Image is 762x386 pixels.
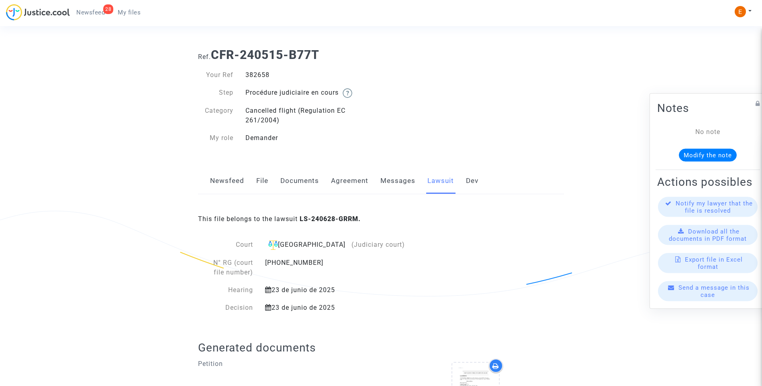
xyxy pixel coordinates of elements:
[118,9,141,16] span: My files
[380,168,415,194] a: Messages
[669,127,746,137] div: No note
[280,168,319,194] a: Documents
[198,258,259,277] div: N° RG (court file number)
[198,341,564,355] h2: Generated documents
[669,228,747,242] span: Download all the documents in PDF format
[256,168,268,194] a: File
[259,285,422,295] div: 23 de junio de 2025
[239,133,381,143] div: Demander
[268,240,278,250] img: icon-faciliter-sm.svg
[678,284,750,299] span: Send a message in this case
[466,168,478,194] a: Dev
[676,200,753,214] span: Notify my lawyer that the file is resolved
[265,240,416,250] div: [GEOGRAPHIC_DATA]
[210,168,244,194] a: Newsfeed
[192,106,239,125] div: Category
[679,149,737,162] button: Modify the note
[239,88,381,98] div: Procédure judiciaire en cours
[239,70,381,80] div: 382658
[198,240,259,250] div: Court
[351,241,405,248] span: (Judiciary court)
[111,6,147,18] a: My files
[198,285,259,295] div: Hearing
[331,168,368,194] a: Agreement
[735,6,746,17] img: ACg8ocIeiFvHKe4dA5oeRFd_CiCnuxWUEc1A2wYhRJE3TTWt=s96-c
[198,359,375,369] p: Petition
[192,133,239,143] div: My role
[6,4,70,20] img: jc-logo.svg
[103,4,113,14] div: 28
[300,215,361,223] b: LS-240628-GRRM.
[343,88,352,98] img: help.svg
[198,303,259,313] div: Decision
[211,48,319,62] b: CFR-240515-B77T
[70,6,111,18] a: 28Newsfeed
[657,175,758,189] h2: Actions possibles
[427,168,454,194] a: Lawsuit
[239,106,381,125] div: Cancelled flight (Regulation EC 261/2004)
[259,303,422,313] div: 23 de junio de 2025
[192,70,239,80] div: Your Ref
[198,53,211,61] span: Ref.
[192,88,239,98] div: Step
[198,215,361,223] span: This file belongs to the lawsuit
[76,9,105,16] span: Newsfeed
[259,258,422,277] div: [PHONE_NUMBER]
[657,101,758,115] h2: Notes
[685,256,743,270] span: Export file in Excel format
